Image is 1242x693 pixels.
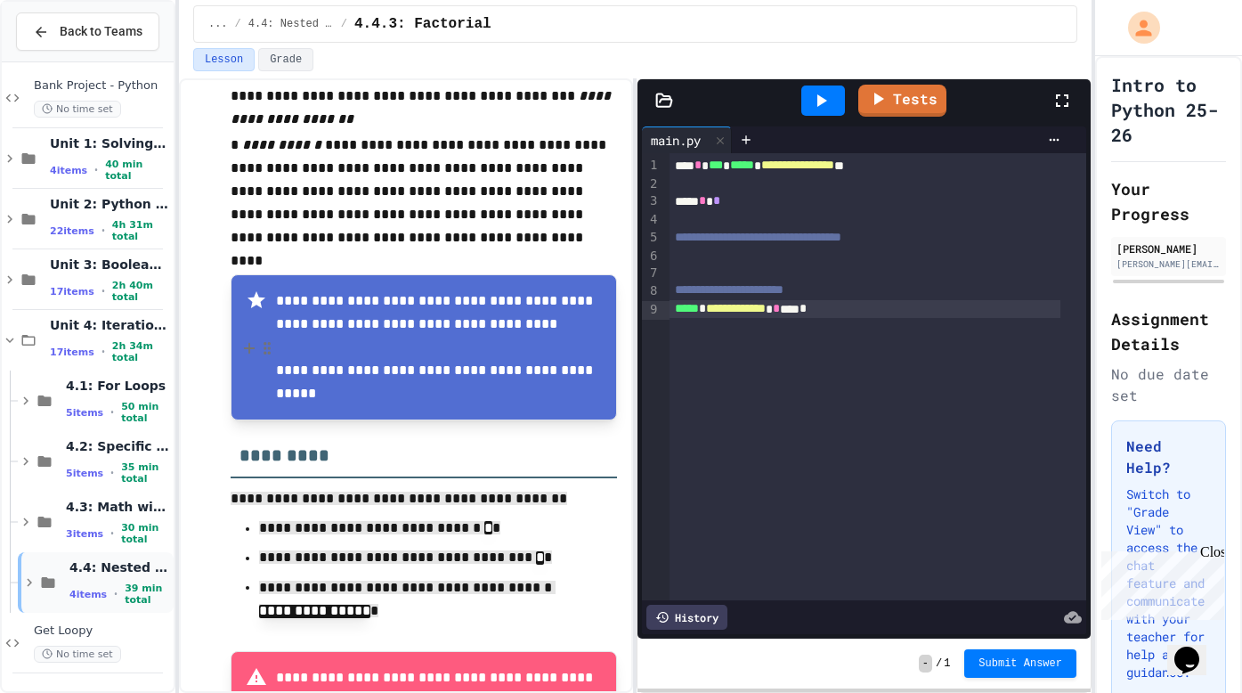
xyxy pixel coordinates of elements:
[978,656,1062,671] span: Submit Answer
[50,286,94,298] span: 17 items
[50,135,170,151] span: Unit 1: Solving Problems in Computer Science
[1109,7,1165,48] div: My Account
[964,649,1076,678] button: Submit Answer
[235,17,241,31] span: /
[34,624,170,639] span: Get Loopy
[110,526,114,541] span: •
[105,159,170,182] span: 40 min total
[642,229,660,248] div: 5
[936,656,942,671] span: /
[354,13,491,35] span: 4.4.3: Factorial
[69,559,170,575] span: 4.4: Nested Loops
[1111,306,1226,356] h2: Assignment Details
[110,466,114,480] span: •
[50,346,94,358] span: 17 items
[50,165,87,176] span: 4 items
[1116,257,1221,271] div: [PERSON_NAME][EMAIL_ADDRESS][DOMAIN_NAME]
[112,340,170,363] span: 2h 34m total
[1126,436,1211,478] h3: Need Help?
[112,219,170,242] span: 4h 31m total
[258,48,313,71] button: Grade
[642,131,710,150] div: main.py
[1126,485,1211,681] p: Switch to "Grade View" to access the chat feature and communicate with your teacher for help and ...
[34,646,121,663] span: No time set
[341,17,347,31] span: /
[34,78,170,94] span: Bank Project - Python
[944,656,950,671] span: 1
[642,248,660,265] div: 6
[121,461,170,485] span: 35 min total
[16,12,159,51] button: Back to Teams
[642,265,660,282] div: 7
[208,17,228,31] span: ...
[50,257,170,273] span: Unit 3: Booleans and Conditionals
[1111,72,1226,147] h1: Intro to Python 25-26
[248,17,334,31] span: 4.4: Nested Loops
[121,401,170,424] span: 50 min total
[1167,622,1224,675] iframe: chat widget
[110,405,114,420] span: •
[66,407,103,419] span: 5 items
[642,282,660,301] div: 8
[66,528,103,540] span: 3 items
[121,522,170,545] span: 30 min total
[101,224,105,238] span: •
[50,317,170,333] span: Unit 4: Iteration and Random Numbers
[69,589,107,600] span: 4 items
[94,163,98,177] span: •
[642,175,660,193] div: 2
[642,301,660,320] div: 9
[66,499,170,515] span: 4.3: Math with Loops
[101,284,105,298] span: •
[646,605,727,630] div: History
[114,587,118,601] span: •
[125,583,170,606] span: 39 min total
[642,126,732,153] div: main.py
[66,438,170,454] span: 4.2: Specific Ranges
[642,192,660,211] div: 3
[66,378,170,394] span: 4.1: For Loops
[1111,363,1226,406] div: No due date set
[1111,176,1226,226] h2: Your Progress
[50,196,170,212] span: Unit 2: Python Fundamentals
[50,225,94,237] span: 22 items
[1116,241,1221,257] div: [PERSON_NAME]
[858,85,946,117] a: Tests
[7,7,123,113] div: Chat with us now!Close
[919,655,932,673] span: -
[1094,544,1224,620] iframe: chat widget
[193,48,255,71] button: Lesson
[642,157,660,175] div: 1
[60,22,142,41] span: Back to Teams
[34,101,121,118] span: No time set
[101,345,105,359] span: •
[112,280,170,303] span: 2h 40m total
[642,211,660,229] div: 4
[66,468,103,479] span: 5 items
